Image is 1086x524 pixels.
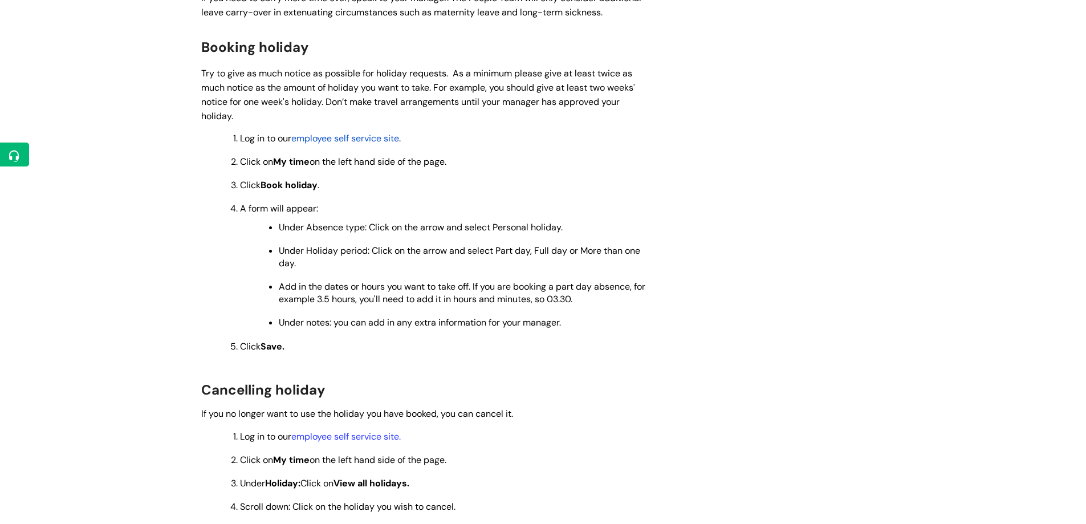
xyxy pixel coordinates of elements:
[279,281,645,305] span: Add in the dates or hours you want to take off. If you are booking a part day absence, for exampl...
[318,179,319,191] span: .
[261,179,318,191] span: Book holiday
[333,477,409,489] strong: View all holidays.
[201,67,635,121] span: Try to give as much notice as possible for holiday requests. As a minimum please give at least tw...
[240,179,261,191] span: Click
[279,245,640,269] span: Under Holiday period: Click on the arrow and select Part day, Full day or More than one day.
[240,132,291,144] span: Log in to our
[201,408,513,420] span: If you no longer want to use the holiday you have booked, you can cancel it.
[201,38,309,56] span: Booking holiday
[240,202,318,214] span: A form will appear:
[399,132,401,144] span: .
[240,156,310,168] span: Click on
[265,477,300,489] strong: Holiday:
[240,477,409,489] span: Under Click on
[261,340,284,352] span: Save.
[273,454,310,466] strong: My time
[240,501,455,513] span: Scroll down: Click on the holiday you wish to cancel.
[273,156,310,168] strong: My time
[279,316,561,328] span: Under notes: you can add in any extra information for your manager.
[310,156,446,168] span: on the left hand side of the page.
[279,221,563,233] span: Under Absence type: Click on the arrow and select Personal holiday.
[291,430,401,442] a: employee self service site.
[240,454,446,466] span: Click on on the left hand side of the page.
[201,381,326,399] span: Cancelling holiday
[291,132,399,144] a: employee self service site
[240,340,261,352] span: Click
[240,430,401,442] span: Log in to our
